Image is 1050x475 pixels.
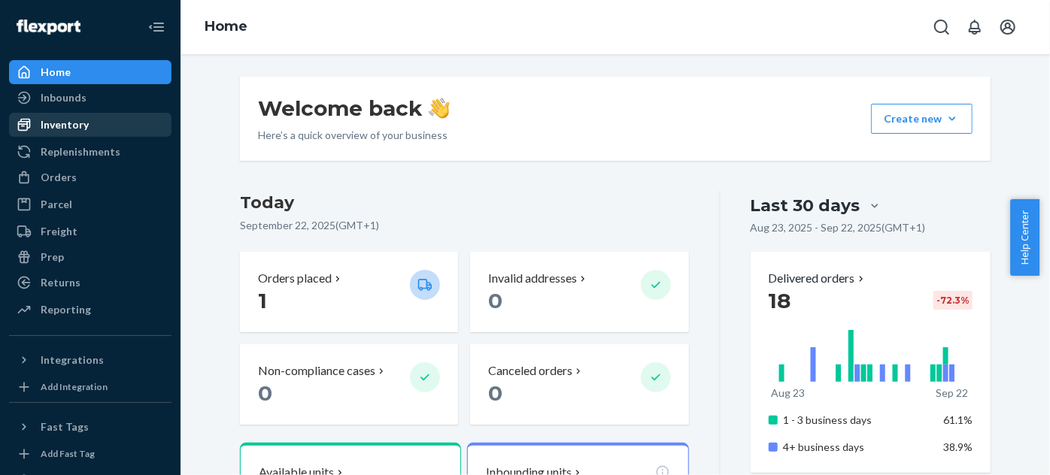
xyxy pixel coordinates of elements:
button: Help Center [1010,199,1039,276]
div: Reporting [41,302,91,317]
div: Prep [41,250,64,265]
a: Prep [9,245,171,269]
div: Fast Tags [41,419,89,434]
button: Orders placed 1 [240,252,458,332]
button: Canceled orders 0 [470,344,688,425]
div: Integrations [41,352,104,368]
p: 4+ business days [784,440,932,455]
button: Close Navigation [141,12,171,42]
div: Freight [41,224,77,239]
button: Invalid addresses 0 [470,252,688,332]
a: Inbounds [9,86,171,110]
ol: breadcrumbs [193,5,259,49]
p: Aug 23, 2025 - Sep 22, 2025 ( GMT+1 ) [751,220,926,235]
h1: Welcome back [258,95,450,122]
div: Inventory [41,117,89,132]
h3: Today [240,191,689,215]
div: Add Fast Tag [41,447,95,460]
div: Home [41,65,71,80]
p: Here’s a quick overview of your business [258,128,450,143]
p: Orders placed [258,270,332,287]
span: 18 [769,288,791,313]
div: -72.3 % [933,291,973,310]
button: Integrations [9,348,171,372]
a: Add Integration [9,378,171,396]
div: Last 30 days [751,194,860,217]
p: Sep 22 [936,386,969,401]
span: 61.1% [943,413,973,426]
a: Orders [9,165,171,189]
a: Freight [9,219,171,244]
div: Add Integration [41,380,108,393]
button: Fast Tags [9,415,171,439]
p: Aug 23 [772,386,806,401]
img: hand-wave emoji [429,98,450,119]
div: Parcel [41,197,72,212]
div: Replenishments [41,144,120,159]
span: 0 [488,380,502,406]
a: Returns [9,271,171,295]
a: Replenishments [9,140,171,164]
p: Canceled orders [488,362,572,380]
span: 0 [488,288,502,313]
div: Returns [41,275,80,290]
span: 1 [258,288,267,313]
a: Home [9,60,171,84]
a: Reporting [9,298,171,322]
a: Home [205,18,247,35]
button: Non-compliance cases 0 [240,344,458,425]
a: Add Fast Tag [9,445,171,463]
span: 0 [258,380,272,406]
div: Orders [41,170,77,185]
a: Parcel [9,192,171,216]
p: Non-compliance cases [258,362,375,380]
button: Open account menu [993,12,1023,42]
a: Inventory [9,113,171,137]
button: Open notifications [960,12,990,42]
div: Inbounds [41,90,86,105]
img: Flexport logo [17,20,80,35]
p: September 22, 2025 ( GMT+1 ) [240,218,689,233]
p: 1 - 3 business days [784,413,932,428]
p: Invalid addresses [488,270,577,287]
button: Delivered orders [769,270,867,287]
button: Open Search Box [927,12,957,42]
span: 38.9% [943,440,973,453]
button: Create new [871,104,973,134]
